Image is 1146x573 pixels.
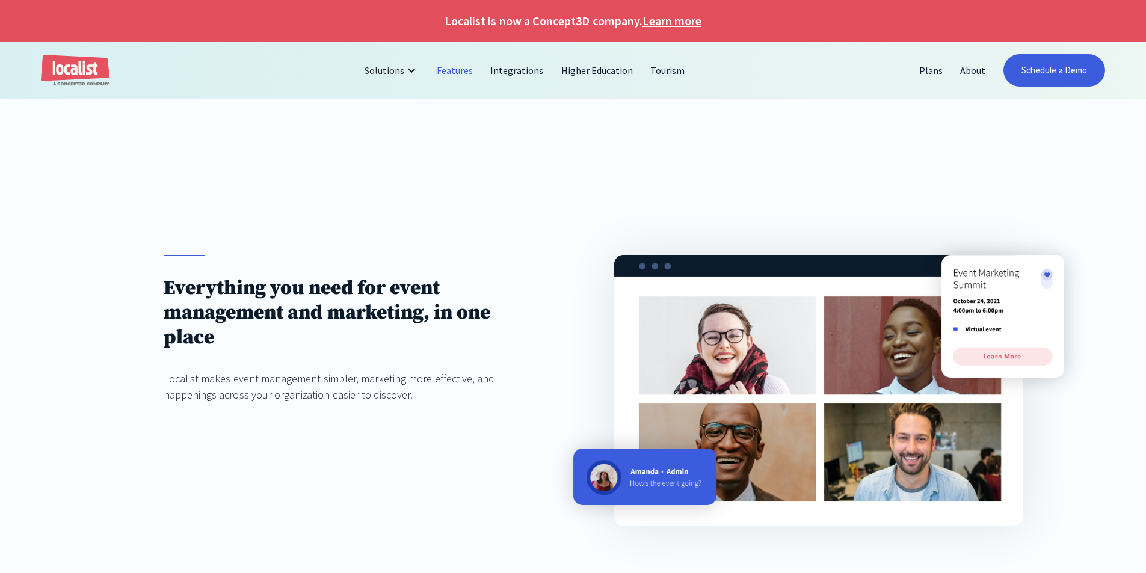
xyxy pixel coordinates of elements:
[365,63,404,78] div: Solutions
[642,12,701,30] a: Learn more
[553,56,642,85] a: Higher Education
[642,56,694,85] a: Tourism
[1003,54,1105,87] a: Schedule a Demo
[164,370,532,403] div: Localist makes event management simpler, marketing more effective, and happenings across your org...
[356,56,428,85] div: Solutions
[428,56,482,85] a: Features
[952,56,994,85] a: About
[164,276,532,350] h1: Everything you need for event management and marketing, in one place
[911,56,952,85] a: Plans
[41,55,109,87] a: home
[482,56,552,85] a: Integrations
